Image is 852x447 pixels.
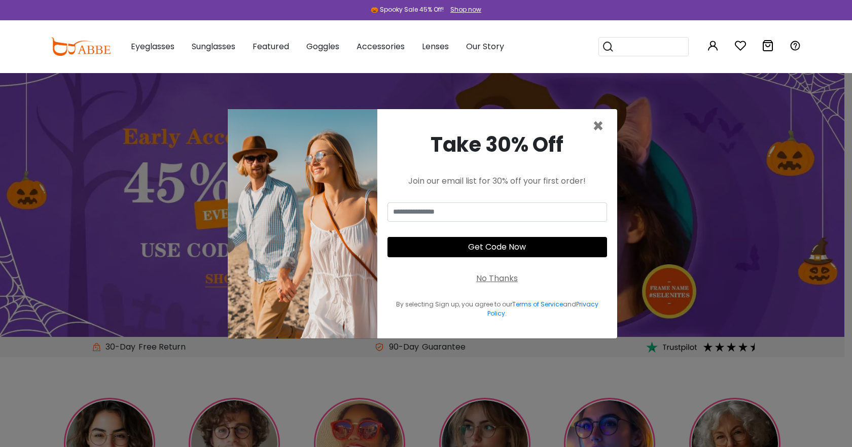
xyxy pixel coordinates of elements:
span: Lenses [422,41,449,52]
img: abbeglasses.com [51,38,111,56]
div: By selecting Sign up, you agree to our and . [387,300,607,318]
span: Goggles [306,41,339,52]
span: Our Story [466,41,504,52]
img: welcome [228,109,377,338]
span: Eyeglasses [131,41,174,52]
span: Sunglasses [192,41,235,52]
a: Terms of Service [512,300,563,308]
span: × [592,113,604,139]
a: Privacy Policy [487,300,598,318]
div: Take 30% Off [387,129,607,160]
div: 🎃 Spooky Sale 45% Off! [371,5,444,14]
div: Shop now [450,5,481,14]
button: Get Code Now [387,237,607,257]
div: No Thanks [476,272,518,285]
a: Shop now [445,5,481,14]
span: Featured [253,41,289,52]
div: Join our email list for 30% off your first order! [387,175,607,187]
button: Close [592,117,604,135]
span: Accessories [357,41,405,52]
